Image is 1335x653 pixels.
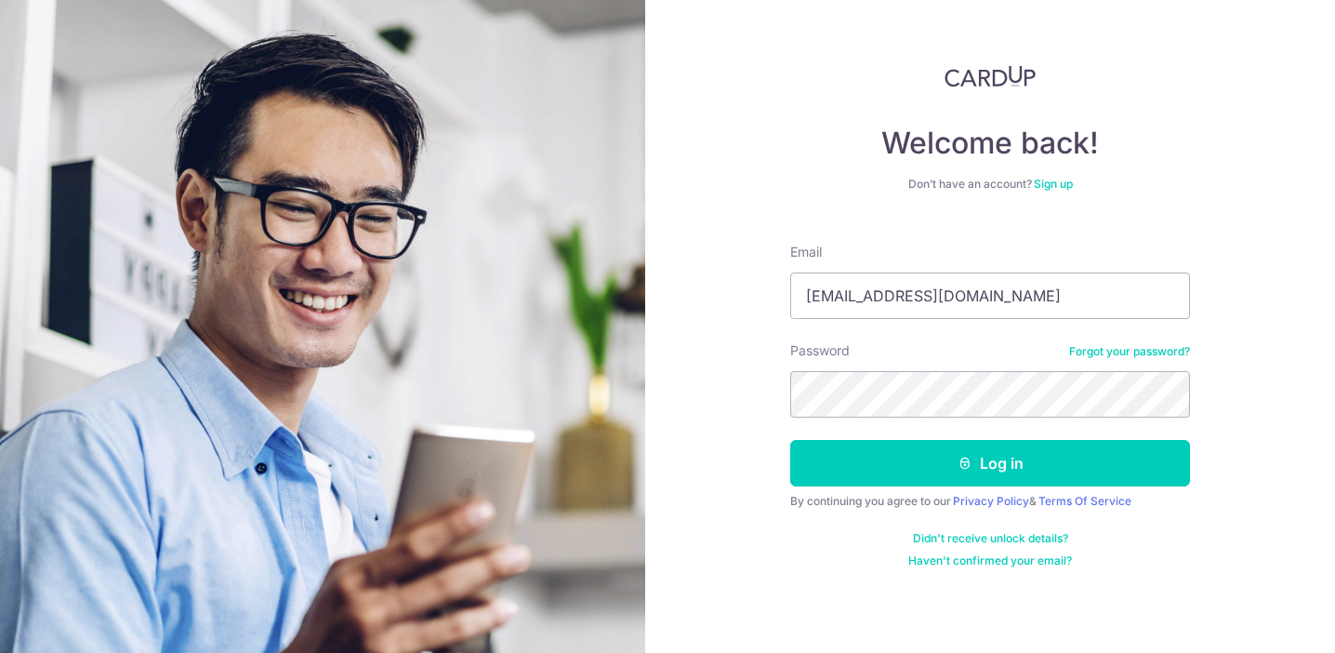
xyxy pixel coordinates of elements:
a: Sign up [1034,177,1073,191]
label: Email [790,243,822,261]
button: Log in [790,440,1190,486]
div: Don’t have an account? [790,177,1190,192]
div: By continuing you agree to our & [790,494,1190,509]
a: Terms Of Service [1038,494,1131,508]
label: Password [790,341,850,360]
a: Didn't receive unlock details? [913,531,1068,546]
a: Privacy Policy [953,494,1029,508]
h4: Welcome back! [790,125,1190,162]
a: Forgot your password? [1069,344,1190,359]
a: Haven't confirmed your email? [908,553,1072,568]
img: CardUp Logo [945,65,1036,87]
input: Enter your Email [790,273,1190,319]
